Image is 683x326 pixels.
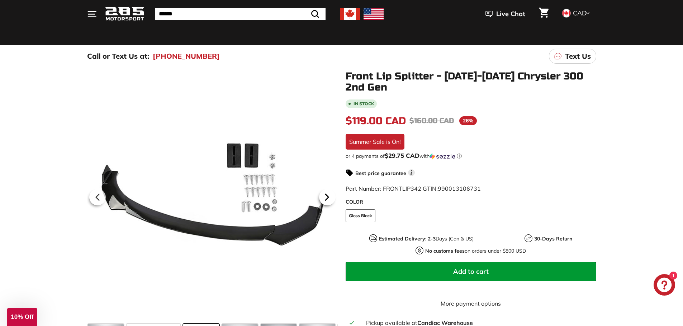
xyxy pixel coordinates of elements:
h1: Front Lip Splitter - [DATE]-[DATE] Chrysler 300 2nd Gen [346,71,596,93]
a: More payment options [346,299,596,308]
span: 10% Off [11,313,33,320]
span: 26% [459,116,477,125]
strong: Best price guarantee [355,170,406,176]
div: Summer Sale is On! [346,134,404,150]
div: or 4 payments of$29.75 CADwithSezzle Click to learn more about Sezzle [346,152,596,160]
label: COLOR [346,198,596,206]
span: Add to cart [453,267,489,276]
span: CAD [573,9,587,17]
button: Live Chat [476,5,535,23]
p: Days (Can & US) [379,235,474,243]
a: [PHONE_NUMBER] [153,51,220,62]
p: Call or Text Us at: [87,51,149,62]
span: $160.00 CAD [409,116,454,125]
button: Add to cart [346,262,596,281]
inbox-online-store-chat: Shopify online store chat [651,274,677,297]
span: 990013106731 [438,185,481,192]
div: or 4 payments of with [346,152,596,160]
p: on orders under $800 USD [425,247,526,255]
img: Sezzle [430,153,455,160]
span: Live Chat [496,9,525,19]
strong: Estimated Delivery: 2-3 [379,235,436,242]
strong: No customs fees [425,248,465,254]
span: $29.75 CAD [385,152,419,159]
strong: 30-Days Return [534,235,572,242]
a: Cart [535,2,553,26]
img: Logo_285_Motorsport_areodynamics_components [105,6,144,23]
span: Part Number: FRONTLIP342 GTIN: [346,185,481,192]
a: Text Us [549,49,596,64]
span: $119.00 CAD [346,115,406,127]
input: Search [155,8,326,20]
b: In stock [354,102,374,106]
p: Text Us [565,51,591,62]
div: 10% Off [7,308,37,326]
span: i [408,169,415,176]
